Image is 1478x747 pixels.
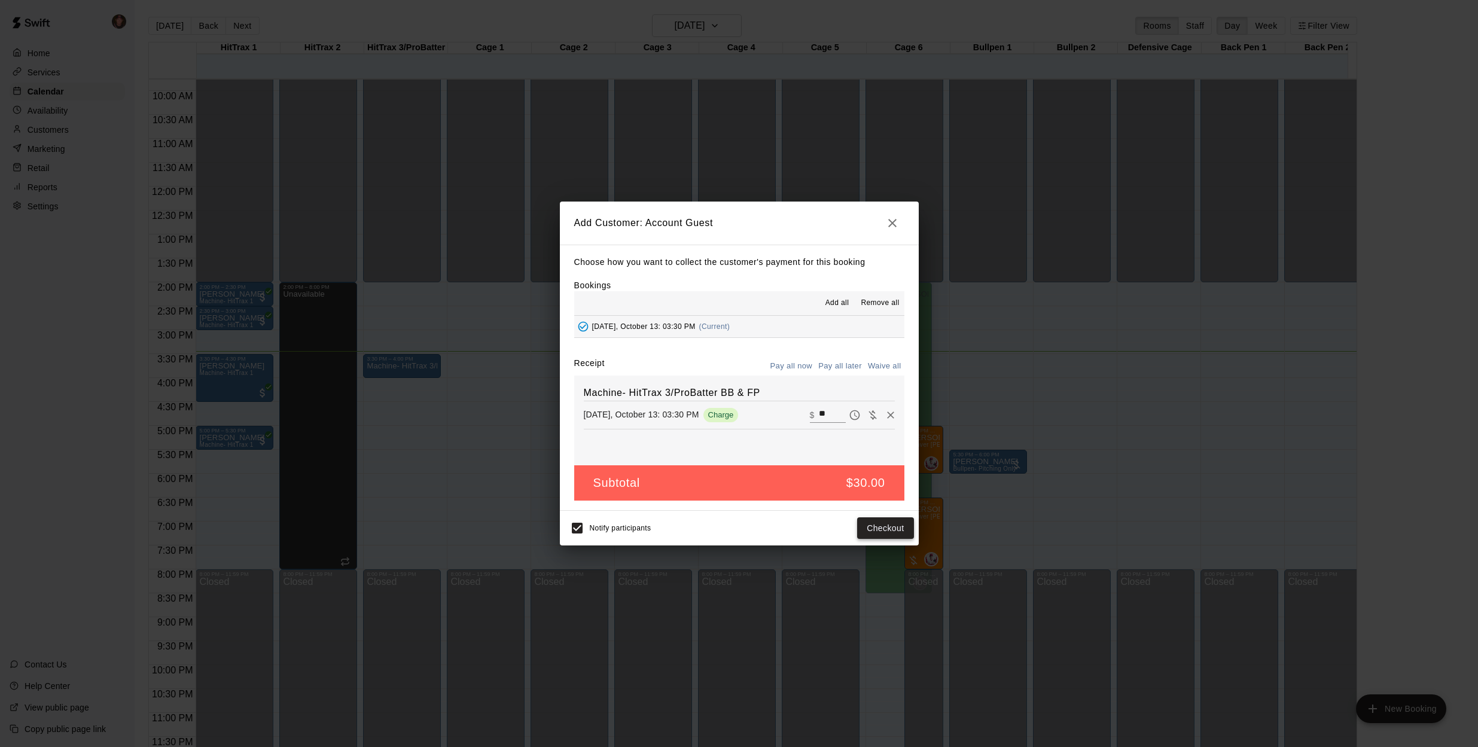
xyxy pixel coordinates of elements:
label: Bookings [574,280,611,290]
p: Choose how you want to collect the customer's payment for this booking [574,255,904,270]
button: Add all [818,294,856,313]
span: Remove all [861,297,899,309]
button: Pay all later [815,357,865,376]
h5: $30.00 [846,475,885,491]
button: Waive all [865,357,904,376]
button: Added - Collect Payment [574,318,592,336]
span: Add all [825,297,849,309]
h6: Machine- HitTrax 3/ProBatter BB & FP [584,385,895,401]
span: (Current) [699,322,730,331]
span: Waive payment [864,409,882,419]
label: Receipt [574,357,605,376]
button: Remove [882,406,900,424]
h5: Subtotal [593,475,640,491]
span: Pay later [846,409,864,419]
span: Charge [703,410,739,419]
h2: Add Customer: Account Guest [560,202,919,245]
p: [DATE], October 13: 03:30 PM [584,408,699,420]
span: [DATE], October 13: 03:30 PM [592,322,696,331]
button: Pay all now [767,357,816,376]
button: Remove all [856,294,904,313]
button: Added - Collect Payment[DATE], October 13: 03:30 PM(Current) [574,316,904,338]
button: Checkout [857,517,913,539]
span: Notify participants [590,524,651,532]
p: $ [810,409,815,421]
